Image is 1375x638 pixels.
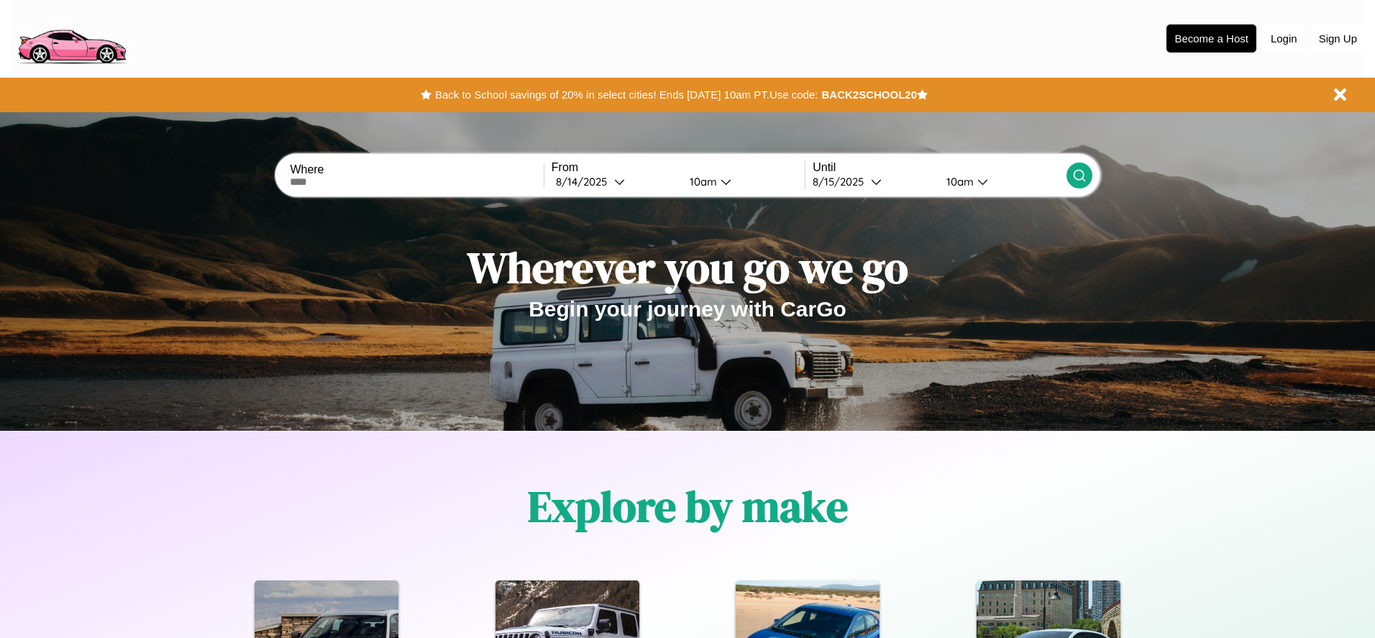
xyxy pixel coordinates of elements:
h1: Explore by make [528,477,848,536]
button: 10am [935,174,1066,189]
label: Where [290,163,543,176]
div: 10am [939,175,977,188]
div: 8 / 14 / 2025 [556,175,614,188]
div: 10am [682,175,721,188]
div: 8 / 15 / 2025 [813,175,871,188]
button: Sign Up [1312,25,1364,52]
button: 10am [678,174,805,189]
button: 8/14/2025 [552,174,678,189]
button: Login [1264,25,1305,52]
img: logo [11,7,132,68]
b: BACK2SCHOOL20 [821,88,917,101]
label: Until [813,161,1066,174]
button: Back to School savings of 20% in select cities! Ends [DATE] 10am PT.Use code: [431,85,821,105]
label: From [552,161,805,174]
button: Become a Host [1166,24,1256,53]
